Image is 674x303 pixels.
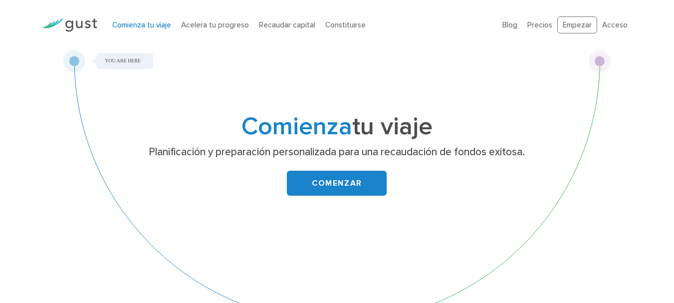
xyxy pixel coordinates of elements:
font: Comienza [241,112,352,141]
font: Planificación y preparación personalizada para una recaudación de fondos exitosa. [149,146,525,158]
a: Constituirse [325,20,366,29]
img: Logotipo de Gust [41,18,97,32]
font: COMENZAR [312,178,362,188]
a: Precios [527,20,552,29]
a: Recaudar capital [259,20,315,29]
a: COMENZAR [287,171,387,196]
a: Empezar [557,16,597,34]
a: Acelera tu progreso [181,20,249,29]
a: Comienza tu viaje [112,20,171,29]
font: Empezar [563,20,592,29]
a: Acceso [602,20,628,29]
font: tu viaje [352,112,433,141]
a: Blog [502,20,517,29]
